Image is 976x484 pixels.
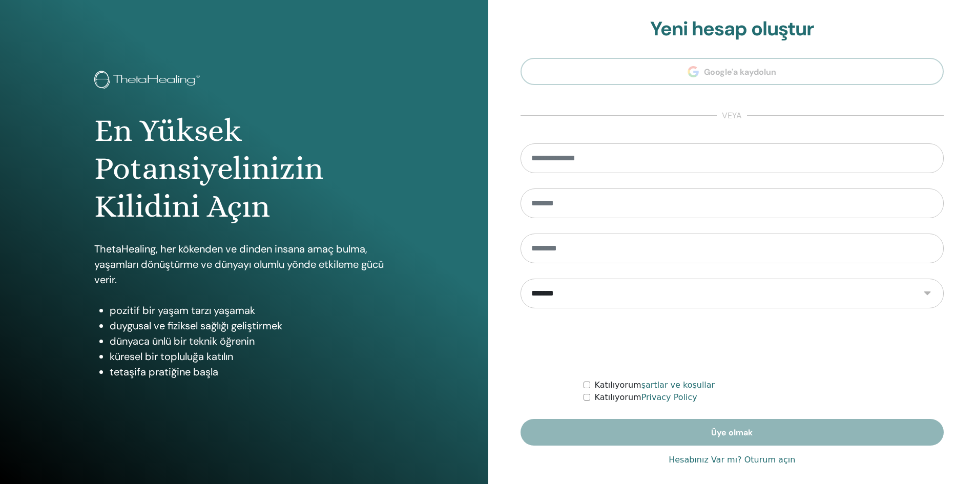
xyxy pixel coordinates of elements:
span: veya [717,110,747,122]
a: Privacy Policy [641,392,697,402]
li: duygusal ve fiziksel sağlığı geliştirmek [110,318,394,333]
label: Katılıyorum [594,391,697,404]
a: şartlar ve koşullar [641,380,715,390]
a: Hesabınız Var mı? Oturum açın [669,454,795,466]
p: ThetaHealing, her kökenden ve dinden insana amaç bulma, yaşamları dönüştürme ve dünyayı olumlu yö... [94,241,394,287]
h2: Yeni hesap oluştur [521,17,944,41]
iframe: reCAPTCHA [654,324,810,364]
li: küresel bir topluluğa katılın [110,349,394,364]
li: tetaşifa pratiğine başla [110,364,394,380]
h1: En Yüksek Potansiyelinizin Kilidini Açın [94,112,394,226]
li: dünyaca ünlü bir teknik öğrenin [110,333,394,349]
li: pozitif bir yaşam tarzı yaşamak [110,303,394,318]
label: Katılıyorum [594,379,715,391]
